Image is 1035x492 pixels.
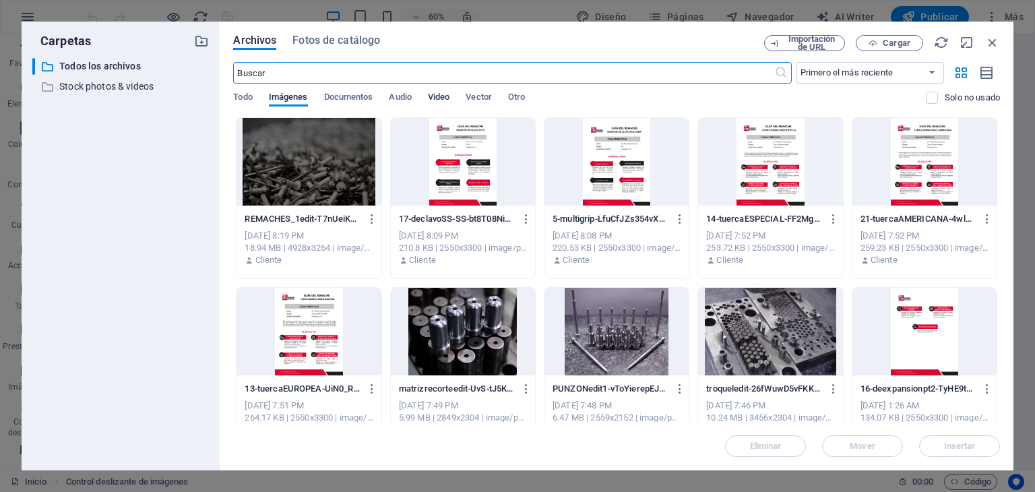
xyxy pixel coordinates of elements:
[860,383,976,395] p: 16-deexpansionpt2-TyHE9tpaiKTPm5Ea2VVvrA.png
[784,35,839,51] span: Importación de URL
[553,213,668,225] p: 5-multigrip-LfuCfJZs354vX_7rfz1onQ.png
[245,412,373,424] div: 264.17 KB | 2550x3300 | image/png
[706,242,834,254] div: 253.72 KB | 2550x3300 | image/png
[860,213,976,225] p: 21-tuercaAMERICANA-4wlp8H1kJwpdgFyu9CnhEA.png
[860,242,989,254] div: 259.23 KB | 2550x3300 | image/png
[706,383,822,395] p: troqueledit-26fWuwD5vFKK4kdmxHdtNg.png
[934,35,949,50] i: Volver a cargar
[553,242,681,254] div: 220.53 KB | 2550x3300 | image/png
[553,412,681,424] div: 6.47 MB | 2559x2152 | image/png
[706,230,834,242] div: [DATE] 7:52 PM
[945,92,1000,104] p: Solo muestra los archivos que no están usándose en el sitio web. Los archivos añadidos durante es...
[233,32,276,49] span: Archivos
[706,213,822,225] p: 14-tuercaESPECIAL-FF2Mga74IFTDzj3KCVBjJw.png
[32,78,209,95] div: Stock photos & videos
[553,230,681,242] div: [DATE] 8:08 PM
[860,400,989,412] div: [DATE] 1:26 AM
[245,213,360,225] p: REMACHES_1edit-T7nUeiK8PoUW059687mk4A.png
[245,383,360,395] p: 13-tuercaEUROPEA-UiN0_RR_1LyqJWbkXVUDaA.png
[324,89,373,108] span: Documentos
[32,58,35,75] div: ​
[59,79,185,94] p: Stock photos & videos
[245,242,373,254] div: 18.94 MB | 4928x3264 | image/png
[399,412,527,424] div: 5.99 MB | 2849x2304 | image/png
[255,254,282,266] p: Cliente
[860,412,989,424] div: 134.07 KB | 2550x3300 | image/png
[883,39,910,47] span: Cargar
[706,400,834,412] div: [DATE] 7:46 PM
[233,89,252,108] span: Todo
[553,400,681,412] div: [DATE] 7:48 PM
[428,89,449,108] span: Video
[292,32,380,49] span: Fotos de catálogo
[409,254,436,266] p: Cliente
[399,400,527,412] div: [DATE] 7:49 PM
[32,32,91,50] p: Carpetas
[716,254,743,266] p: Cliente
[399,383,515,395] p: matrizrecorteedit-UvS-tJ5KQoTDI1PSuriWTg.png
[245,400,373,412] div: [DATE] 7:51 PM
[960,35,974,50] i: Minimizar
[399,230,527,242] div: [DATE] 8:09 PM
[399,213,515,225] p: 17-declavoSS-SS-bt8T08Ni0Xgg_xmVIFIevg.png
[871,254,898,266] p: Cliente
[856,35,923,51] button: Cargar
[553,383,668,395] p: PUNZONedit1-vToYierepEJ9R1o2yWGH2A.png
[764,35,845,51] button: Importación de URL
[508,89,525,108] span: Otro
[194,34,209,49] i: Crear carpeta
[245,230,373,242] div: [DATE] 8:19 PM
[985,35,1000,50] i: Cerrar
[389,89,411,108] span: Audio
[563,254,590,266] p: Cliente
[399,242,527,254] div: 210.8 KB | 2550x3300 | image/png
[59,59,185,74] p: Todos los archivos
[706,412,834,424] div: 10.24 MB | 3456x2304 | image/png
[466,89,492,108] span: Vector
[269,89,308,108] span: Imágenes
[860,230,989,242] div: [DATE] 7:52 PM
[233,62,774,84] input: Buscar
